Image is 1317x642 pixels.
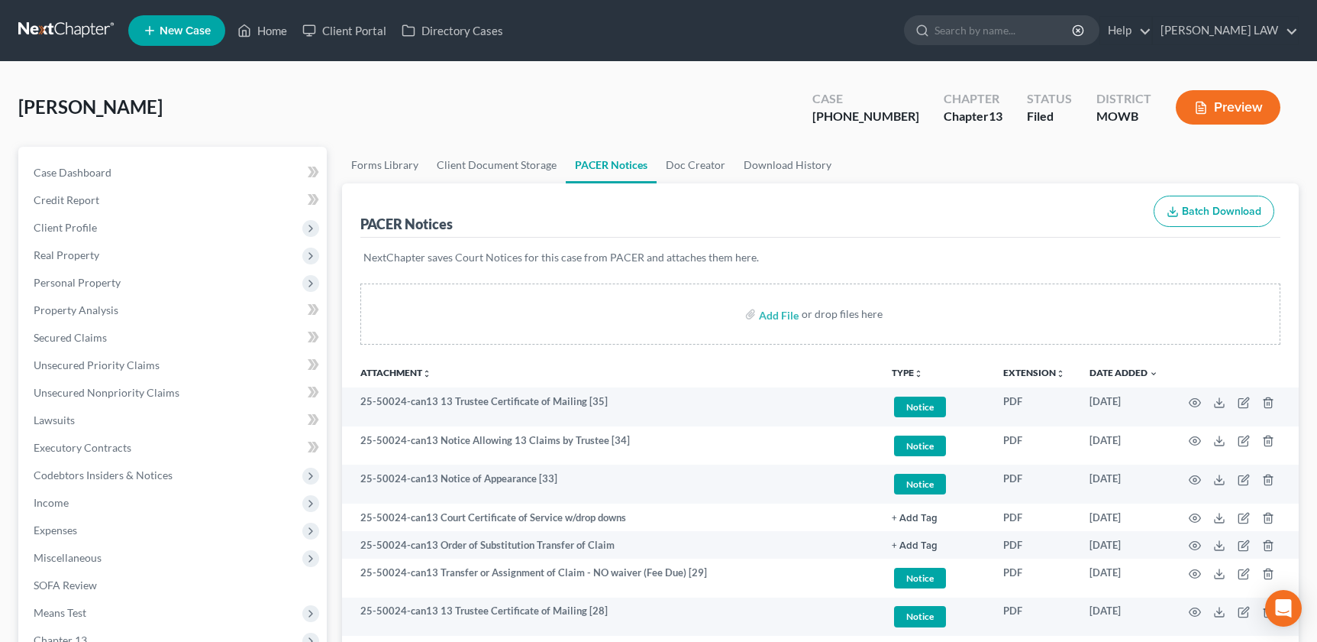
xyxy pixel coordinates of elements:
[34,551,102,564] span: Miscellaneous
[892,566,979,591] a: Notice
[812,90,919,108] div: Case
[892,511,979,525] a: + Add Tag
[944,108,1002,125] div: Chapter
[34,331,107,344] span: Secured Claims
[892,541,938,551] button: + Add Tag
[894,436,946,456] span: Notice
[991,504,1077,531] td: PDF
[1027,108,1072,125] div: Filed
[342,147,428,183] a: Forms Library
[1077,426,1170,465] td: [DATE]
[894,606,946,627] span: Notice
[21,186,327,214] a: Credit Report
[1153,17,1298,44] a: [PERSON_NAME] LAW
[657,147,734,183] a: Doc Creator
[1182,205,1261,218] span: Batch Download
[944,90,1002,108] div: Chapter
[342,387,880,426] td: 25-50024-can13 13 Trustee Certificate of Mailing [35]
[18,96,163,118] span: [PERSON_NAME]
[230,17,295,44] a: Home
[892,472,979,497] a: Notice
[991,426,1077,465] td: PDF
[34,248,99,261] span: Real Property
[428,147,566,183] a: Client Document Storage
[934,16,1074,44] input: Search by name...
[1100,17,1151,44] a: Help
[1077,598,1170,637] td: [DATE]
[1154,196,1274,228] button: Batch Download
[892,394,979,420] a: Notice
[363,250,1277,265] p: NextChapter saves Court Notices for this case from PACER and attaches them here.
[34,413,75,426] span: Lawsuits
[991,598,1077,637] td: PDF
[1149,369,1158,378] i: expand_more
[991,559,1077,598] td: PDF
[894,474,946,494] span: Notice
[802,306,883,322] div: or drop files here
[422,369,431,378] i: unfold_more
[914,369,923,378] i: unfold_more
[734,147,841,183] a: Download History
[342,598,880,637] td: 25-50024-can13 13 Trustee Certificate of Mailing [28]
[892,368,923,378] button: TYPEunfold_more
[566,147,657,183] a: PACER Notices
[342,504,880,531] td: 25-50024-can13 Court Certificate of Service w/drop downs
[21,159,327,186] a: Case Dashboard
[34,276,121,289] span: Personal Property
[34,579,97,592] span: SOFA Review
[34,303,118,316] span: Property Analysis
[1003,367,1065,378] a: Extensionunfold_more
[21,407,327,434] a: Lawsuits
[989,109,1002,123] span: 13
[892,514,938,524] button: + Add Tag
[892,538,979,553] a: + Add Tag
[34,386,179,399] span: Unsecured Nonpriority Claims
[394,17,511,44] a: Directory Cases
[1077,465,1170,504] td: [DATE]
[160,25,211,37] span: New Case
[1089,367,1158,378] a: Date Added expand_more
[21,379,327,407] a: Unsecured Nonpriority Claims
[991,531,1077,559] td: PDF
[21,572,327,599] a: SOFA Review
[342,559,880,598] td: 25-50024-can13 Transfer or Assignment of Claim - NO waiver (Fee Due) [29]
[295,17,394,44] a: Client Portal
[34,441,131,454] span: Executory Contracts
[1096,90,1151,108] div: District
[360,215,453,233] div: PACER Notices
[34,524,77,537] span: Expenses
[342,531,880,559] td: 25-50024-can13 Order of Substitution Transfer of Claim
[360,367,431,378] a: Attachmentunfold_more
[342,465,880,504] td: 25-50024-can13 Notice of Appearance [33]
[1096,108,1151,125] div: MOWB
[812,108,919,125] div: [PHONE_NUMBER]
[1077,559,1170,598] td: [DATE]
[892,604,979,629] a: Notice
[991,387,1077,426] td: PDF
[342,426,880,465] td: 25-50024-can13 Notice Allowing 13 Claims by Trustee [34]
[991,465,1077,504] td: PDF
[34,358,160,371] span: Unsecured Priority Claims
[34,606,86,619] span: Means Test
[34,221,97,234] span: Client Profile
[1077,504,1170,531] td: [DATE]
[34,469,173,481] span: Codebtors Insiders & Notices
[21,297,327,324] a: Property Analysis
[21,352,327,379] a: Unsecured Priority Claims
[894,568,946,588] span: Notice
[1265,590,1302,627] div: Open Intercom Messenger
[1056,369,1065,378] i: unfold_more
[1027,90,1072,108] div: Status
[894,397,946,417] span: Notice
[892,433,979,459] a: Notice
[21,434,327,462] a: Executory Contracts
[34,166,111,179] span: Case Dashboard
[1077,387,1170,426] td: [DATE]
[34,496,69,509] span: Income
[1077,531,1170,559] td: [DATE]
[1176,90,1280,125] button: Preview
[34,193,99,206] span: Credit Report
[21,324,327,352] a: Secured Claims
